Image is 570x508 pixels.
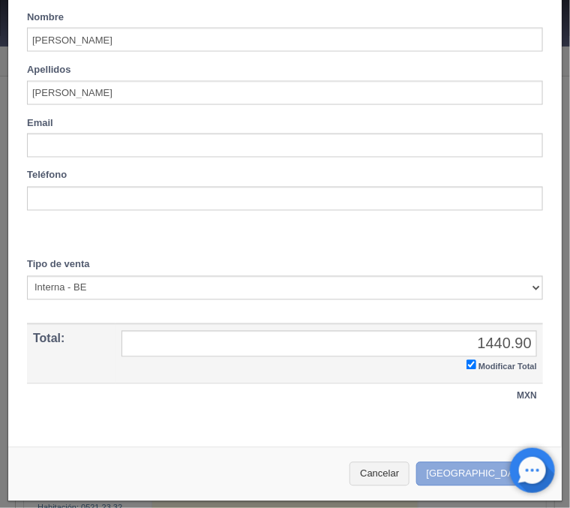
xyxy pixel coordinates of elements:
[27,116,53,131] label: Email
[27,324,115,384] th: Total:
[517,391,537,401] strong: MXN
[27,258,90,272] label: Tipo de venta
[478,362,537,371] small: Modificar Total
[466,360,476,370] input: Modificar Total
[27,11,64,25] label: Nombre
[349,462,409,487] button: Cancelar
[416,462,547,487] button: [GEOGRAPHIC_DATA]
[27,169,67,183] label: Teléfono
[27,63,71,77] label: Apellidos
